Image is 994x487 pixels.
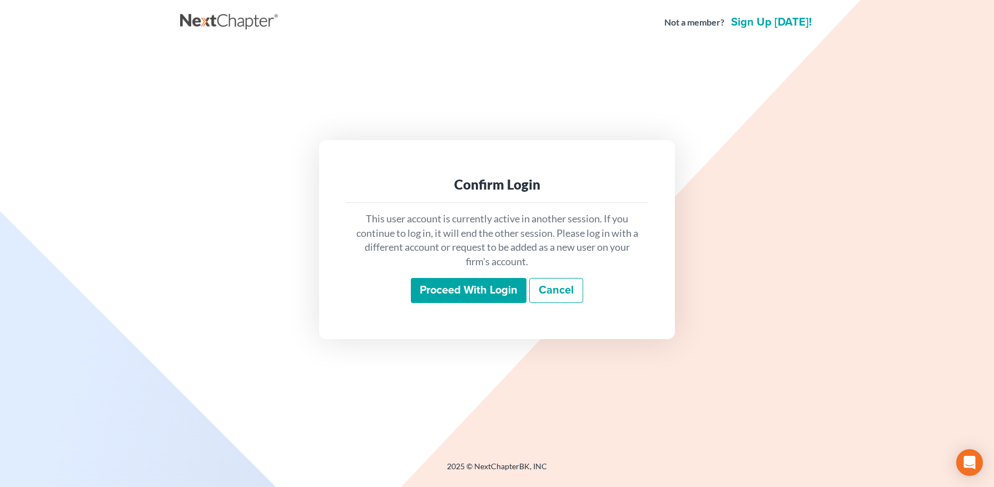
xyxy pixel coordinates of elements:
strong: Not a member? [664,16,724,29]
div: Confirm Login [355,176,639,193]
div: Open Intercom Messenger [956,449,983,476]
p: This user account is currently active in another session. If you continue to log in, it will end ... [355,212,639,269]
input: Proceed with login [411,278,526,304]
a: Cancel [529,278,583,304]
div: 2025 © NextChapterBK, INC [180,461,814,481]
a: Sign up [DATE]! [729,17,814,28]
